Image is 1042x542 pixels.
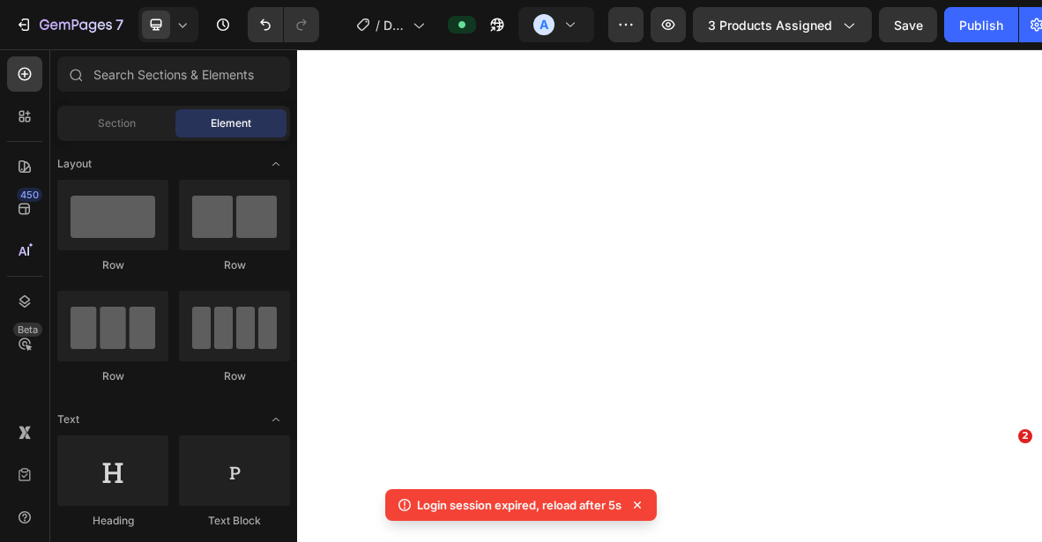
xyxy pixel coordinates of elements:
[518,7,594,42] button: A
[248,7,319,42] div: Undo/Redo
[115,14,123,35] p: 7
[417,496,621,514] p: Login session expired, reload after 5s
[376,16,380,34] span: /
[297,49,1042,542] iframe: Design area
[959,16,1003,34] div: Publish
[540,16,548,33] p: A
[211,115,251,131] span: Element
[262,405,290,434] span: Toggle open
[179,368,290,384] div: Row
[944,7,1018,42] button: Publish
[57,412,79,427] span: Text
[179,257,290,273] div: Row
[894,18,923,33] span: Save
[7,7,131,42] button: 7
[57,56,290,92] input: Search Sections & Elements
[179,513,290,529] div: Text Block
[57,513,168,529] div: Heading
[13,323,42,337] div: Beta
[708,16,832,34] span: 3 products assigned
[17,188,42,202] div: 450
[262,150,290,178] span: Toggle open
[57,156,92,172] span: Layout
[982,456,1024,498] iframe: Intercom live chat
[879,7,937,42] button: Save
[57,368,168,384] div: Row
[57,257,168,273] div: Row
[693,7,872,42] button: 3 products assigned
[383,16,406,34] span: DONT TOUCH Group Product - [PERSON_NAME]'s
[98,115,136,131] span: Section
[1018,429,1032,443] span: 2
